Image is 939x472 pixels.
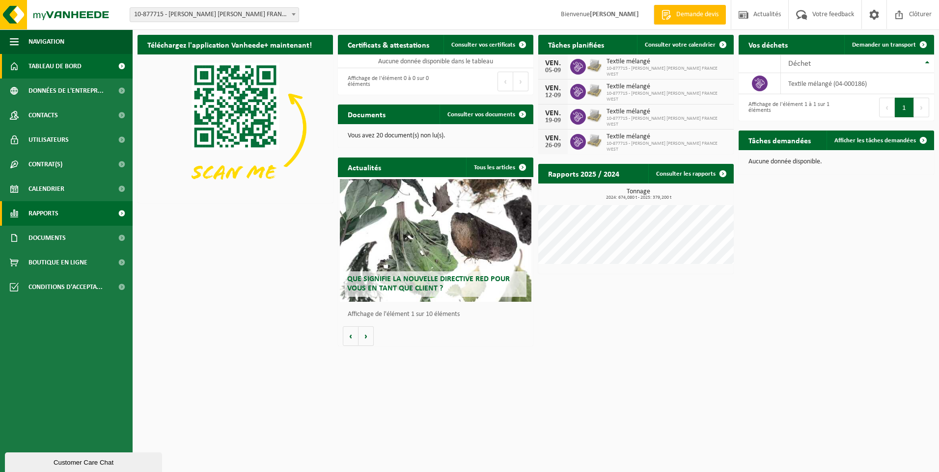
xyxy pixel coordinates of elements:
[674,10,721,20] span: Demande devis
[28,54,82,79] span: Tableau de bord
[781,73,934,94] td: textile mélangé (04-000186)
[538,164,629,183] h2: Rapports 2025 / 2024
[338,157,391,177] h2: Actualités
[338,105,395,124] h2: Documents
[343,71,431,92] div: Affichage de l'élément 0 à 0 sur 0 éléments
[28,152,62,177] span: Contrat(s)
[590,11,639,18] strong: [PERSON_NAME]
[645,42,716,48] span: Consulter votre calendrier
[788,60,811,68] span: Déchet
[543,142,563,149] div: 26-09
[607,66,729,78] span: 10-877715 - [PERSON_NAME] [PERSON_NAME] FRANCE WEST
[852,42,916,48] span: Demander un transport
[586,132,603,149] img: LP-PA-00000-WDN-11
[130,8,299,22] span: 10-877715 - ADLER PELZER FRANCE WEST - MORNAC
[834,137,916,144] span: Afficher les tâches demandées
[451,42,515,48] span: Consulter vos certificats
[543,92,563,99] div: 12-09
[607,133,729,141] span: Textile mélangé
[343,326,359,346] button: Vorige
[543,117,563,124] div: 19-09
[338,54,533,68] td: Aucune donnée disponible dans le tableau
[586,107,603,124] img: LP-PA-00000-WDN-11
[28,128,69,152] span: Utilisateurs
[130,7,299,22] span: 10-877715 - ADLER PELZER FRANCE WEST - MORNAC
[607,141,729,153] span: 10-877715 - [PERSON_NAME] [PERSON_NAME] FRANCE WEST
[466,157,532,177] a: Tous les articles
[513,72,528,91] button: Next
[28,103,58,128] span: Contacts
[607,116,729,128] span: 10-877715 - [PERSON_NAME] [PERSON_NAME] FRANCE WEST
[28,79,104,103] span: Données de l'entrepr...
[340,179,531,302] a: Que signifie la nouvelle directive RED pour vous en tant que client ?
[359,326,374,346] button: Volgende
[744,97,831,118] div: Affichage de l'élément 1 à 1 sur 1 éléments
[827,131,933,150] a: Afficher les tâches demandées
[28,250,87,275] span: Boutique en ligne
[347,275,510,292] span: Que signifie la nouvelle directive RED pour vous en tant que client ?
[607,91,729,103] span: 10-877715 - [PERSON_NAME] [PERSON_NAME] FRANCE WEST
[543,67,563,74] div: 05-09
[607,58,729,66] span: Textile mélangé
[5,450,164,472] iframe: chat widget
[538,35,614,54] h2: Tâches planifiées
[447,111,515,118] span: Consulter vos documents
[607,108,729,116] span: Textile mélangé
[748,158,924,165] p: Aucune donnée disponible.
[138,54,333,201] img: Download de VHEPlus App
[648,164,733,184] a: Consulter les rapports
[914,98,929,117] button: Next
[28,29,64,54] span: Navigation
[440,105,532,124] a: Consulter vos documents
[543,84,563,92] div: VEN.
[637,35,733,54] a: Consulter votre calendrier
[879,98,895,117] button: Previous
[138,35,322,54] h2: Téléchargez l'application Vanheede+ maintenant!
[543,109,563,117] div: VEN.
[348,132,524,139] p: Vous avez 20 document(s) non lu(s).
[28,201,58,226] span: Rapports
[654,5,726,25] a: Demande devis
[28,275,103,299] span: Conditions d'accepta...
[586,82,603,99] img: LP-PA-00000-WDN-11
[739,35,798,54] h2: Vos déchets
[497,72,513,91] button: Previous
[586,57,603,74] img: LP-PA-00000-WDN-11
[895,98,914,117] button: 1
[543,195,734,200] span: 2024: 674,080 t - 2025: 379,200 t
[443,35,532,54] a: Consulter vos certificats
[338,35,439,54] h2: Certificats & attestations
[844,35,933,54] a: Demander un transport
[739,131,821,150] h2: Tâches demandées
[348,311,528,318] p: Affichage de l'élément 1 sur 10 éléments
[543,188,734,200] h3: Tonnage
[607,83,729,91] span: Textile mélangé
[543,134,563,142] div: VEN.
[28,226,66,250] span: Documents
[543,59,563,67] div: VEN.
[28,177,64,201] span: Calendrier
